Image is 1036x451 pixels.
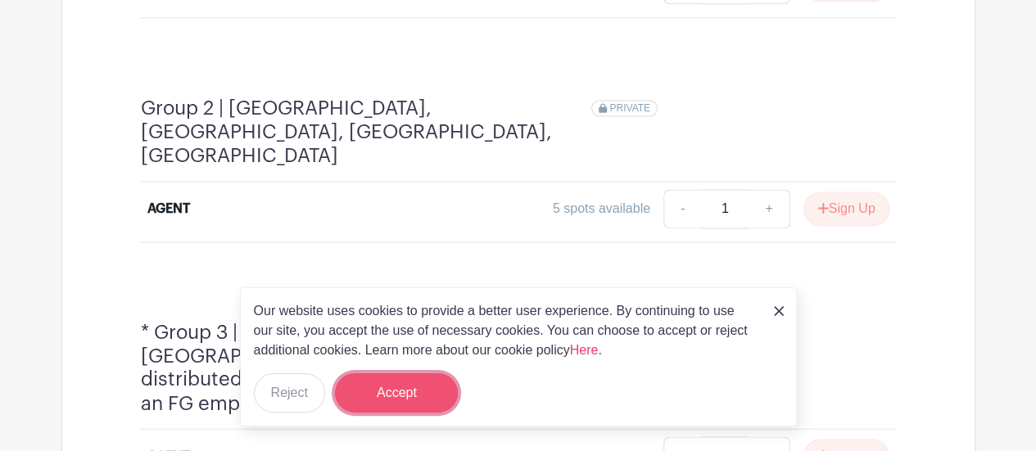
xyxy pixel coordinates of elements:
[570,343,599,357] a: Here
[254,373,325,413] button: Reject
[749,189,789,228] a: +
[141,321,591,415] h4: * Group 3 | [GEOGRAPHIC_DATA] [GEOGRAPHIC_DATA] (UNDER $1700) - Leads distributed within this gro...
[803,192,889,226] button: Sign Up
[774,306,784,316] img: close_button-5f87c8562297e5c2d7936805f587ecaba9071eb48480494691a3f1689db116b3.svg
[663,189,701,228] a: -
[147,199,190,219] div: AGENT
[553,199,650,219] div: 5 spots available
[335,373,458,413] button: Accept
[254,301,757,360] p: Our website uses cookies to provide a better user experience. By continuing to use our site, you ...
[609,102,650,114] span: PRIVATE
[141,97,591,167] h4: Group 2 | [GEOGRAPHIC_DATA], [GEOGRAPHIC_DATA], [GEOGRAPHIC_DATA], [GEOGRAPHIC_DATA]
